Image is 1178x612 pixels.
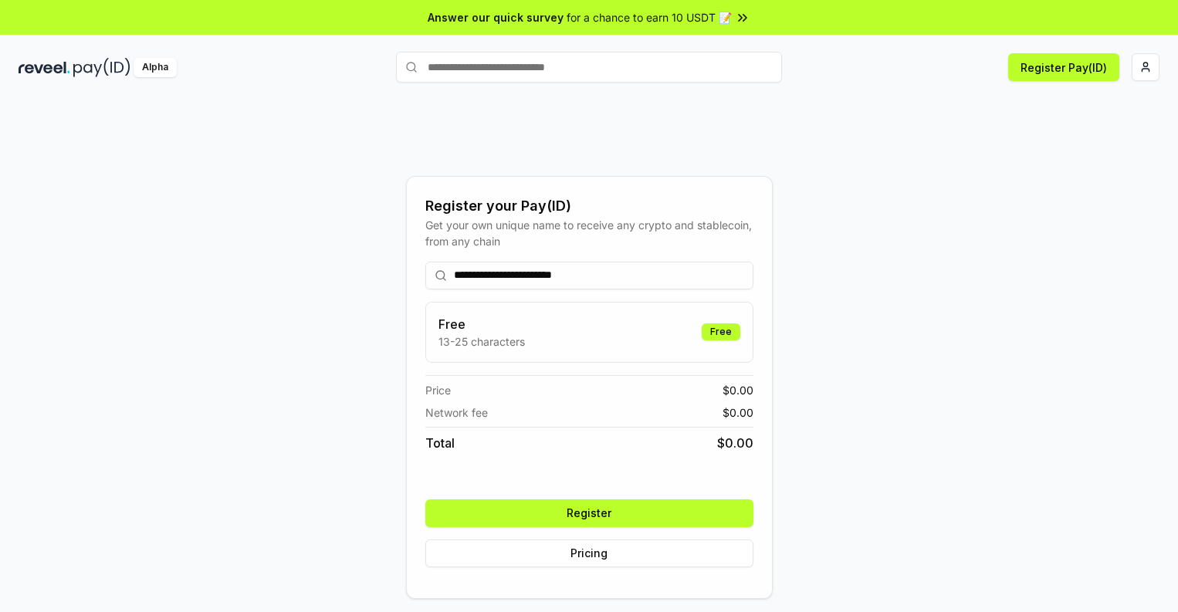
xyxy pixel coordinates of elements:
[438,333,525,350] p: 13-25 characters
[425,217,753,249] div: Get your own unique name to receive any crypto and stablecoin, from any chain
[723,404,753,421] span: $ 0.00
[425,382,451,398] span: Price
[425,195,753,217] div: Register your Pay(ID)
[19,58,70,77] img: reveel_dark
[1008,53,1119,81] button: Register Pay(ID)
[567,9,732,25] span: for a chance to earn 10 USDT 📝
[425,539,753,567] button: Pricing
[723,382,753,398] span: $ 0.00
[717,434,753,452] span: $ 0.00
[702,323,740,340] div: Free
[73,58,130,77] img: pay_id
[438,315,525,333] h3: Free
[428,9,564,25] span: Answer our quick survey
[425,434,455,452] span: Total
[425,404,488,421] span: Network fee
[425,499,753,527] button: Register
[134,58,177,77] div: Alpha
